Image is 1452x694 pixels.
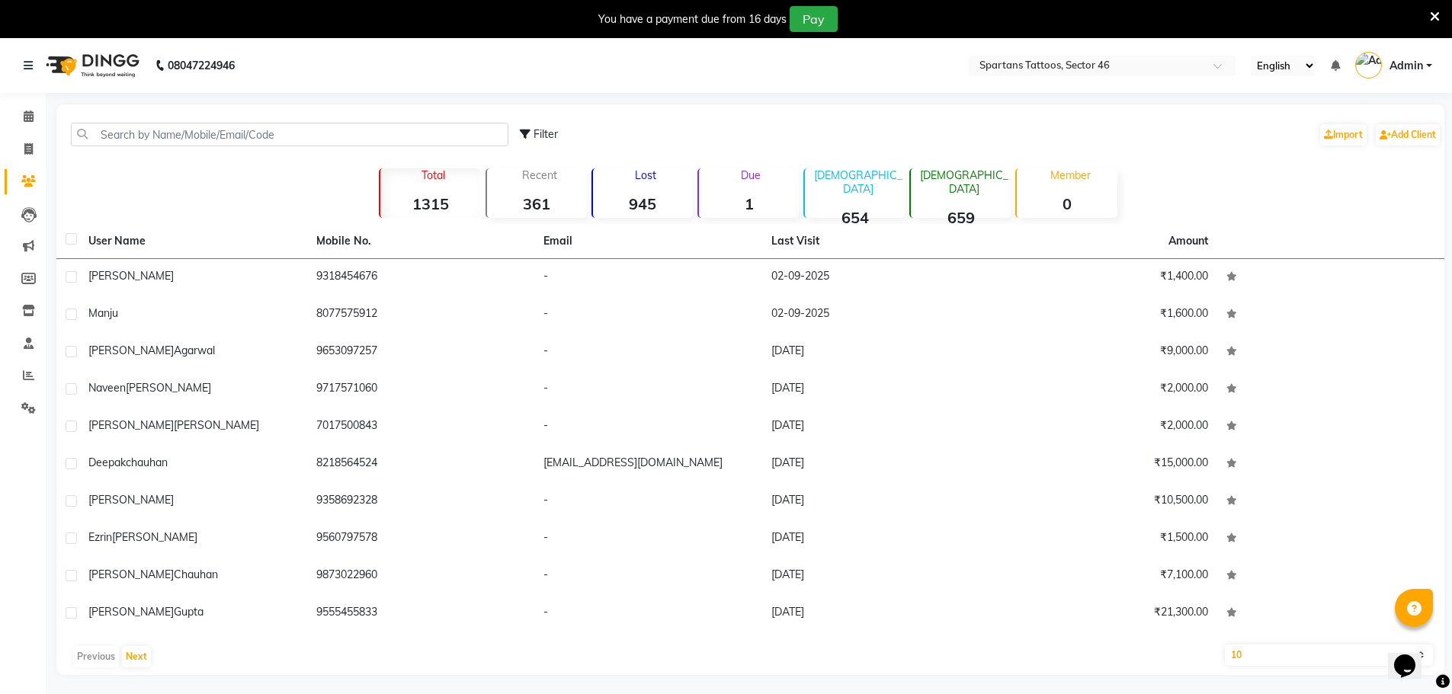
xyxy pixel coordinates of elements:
span: chauhan [126,456,168,469]
div: You have a payment due from 16 days [598,11,787,27]
td: [DATE] [762,371,990,408]
span: agarwal [174,344,215,357]
span: [PERSON_NAME] [88,493,174,507]
span: [PERSON_NAME] [88,269,174,283]
td: 9358692328 [307,483,535,520]
span: Naveen [88,381,126,395]
span: [PERSON_NAME] [88,605,174,619]
p: [DEMOGRAPHIC_DATA] [917,168,1011,196]
b: 08047224946 [168,44,235,87]
td: [DATE] [762,408,990,446]
td: - [534,595,762,632]
td: ₹9,000.00 [989,334,1217,371]
span: Ezrin [88,530,112,544]
td: 02-09-2025 [762,296,990,334]
input: Search by Name/Mobile/Email/Code [71,123,508,146]
th: User Name [79,224,307,259]
strong: 659 [911,208,1011,227]
span: [PERSON_NAME] [88,418,174,432]
td: [DATE] [762,595,990,632]
td: - [534,520,762,558]
p: Total [386,168,480,182]
td: ₹1,500.00 [989,520,1217,558]
strong: 945 [593,194,693,213]
strong: 1315 [380,194,480,213]
strong: 1 [699,194,799,213]
span: [PERSON_NAME] [88,568,174,581]
td: - [534,408,762,446]
td: [DATE] [762,558,990,595]
td: ₹2,000.00 [989,408,1217,446]
p: Due [702,168,799,182]
td: ₹10,500.00 [989,483,1217,520]
td: [DATE] [762,334,990,371]
span: [PERSON_NAME] [126,381,211,395]
td: ₹15,000.00 [989,446,1217,483]
p: Lost [599,168,693,182]
td: - [534,296,762,334]
td: ₹2,000.00 [989,371,1217,408]
td: - [534,371,762,408]
td: ₹7,100.00 [989,558,1217,595]
span: [PERSON_NAME] [88,344,174,357]
td: ₹1,400.00 [989,259,1217,296]
td: ₹21,300.00 [989,595,1217,632]
img: logo [39,44,143,87]
th: Amount [1159,224,1217,258]
span: Manju [88,306,118,320]
strong: 0 [1017,194,1117,213]
a: Add Client [1376,124,1440,146]
td: [DATE] [762,483,990,520]
span: deepak [88,456,126,469]
td: - [534,558,762,595]
th: Mobile No. [307,224,535,259]
span: [PERSON_NAME] [174,418,259,432]
td: 9555455833 [307,595,535,632]
td: 9318454676 [307,259,535,296]
td: ₹1,600.00 [989,296,1217,334]
span: [PERSON_NAME] [112,530,197,544]
td: [DATE] [762,446,990,483]
p: [DEMOGRAPHIC_DATA] [811,168,905,196]
td: 7017500843 [307,408,535,446]
span: gupta [174,605,204,619]
a: Import [1320,124,1367,146]
strong: 361 [487,194,587,213]
strong: 654 [805,208,905,227]
p: Recent [493,168,587,182]
span: Admin [1389,58,1423,74]
td: [DATE] [762,520,990,558]
td: - [534,334,762,371]
button: Next [122,646,151,667]
span: Chauhan [174,568,218,581]
td: 02-09-2025 [762,259,990,296]
td: 8077575912 [307,296,535,334]
td: 9653097257 [307,334,535,371]
td: 8218564524 [307,446,535,483]
p: Member [1023,168,1117,182]
span: Filter [534,127,558,141]
td: 9717571060 [307,371,535,408]
button: Pay [790,6,838,32]
th: Last Visit [762,224,990,259]
td: - [534,259,762,296]
img: Admin [1355,52,1382,78]
td: [EMAIL_ADDRESS][DOMAIN_NAME] [534,446,762,483]
td: 9873022960 [307,558,535,595]
td: 9560797578 [307,520,535,558]
td: - [534,483,762,520]
th: Email [534,224,762,259]
iframe: chat widget [1388,633,1437,679]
